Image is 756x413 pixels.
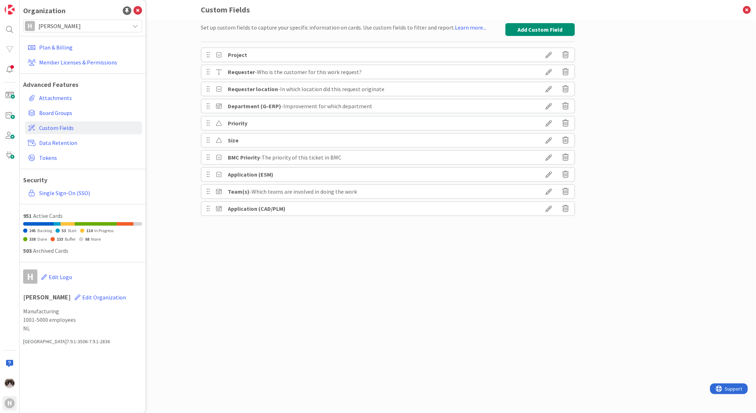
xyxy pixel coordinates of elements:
[23,290,142,305] h1: [PERSON_NAME]
[23,270,37,284] div: H
[23,315,142,324] span: 1001-5000 employees
[23,176,142,184] h1: Security
[68,228,77,233] span: Start
[49,273,72,281] span: Edit Logo
[62,228,66,233] span: 53
[228,103,282,110] b: Department (G-ERP)
[505,23,575,36] button: Add Custom Field
[255,68,362,75] span: - Who is the customer for this work request?
[228,120,248,127] b: Priority
[39,124,139,132] span: Custom Fields
[38,21,126,31] span: [PERSON_NAME]
[5,398,15,408] div: H
[23,5,65,16] div: Organization
[37,228,52,233] span: Backlog
[25,121,142,134] a: Custom Fields
[228,51,247,58] b: Project
[29,228,36,233] span: 245
[5,5,15,15] img: Visit kanbanzone.com
[39,138,139,147] span: Data Retention
[201,23,487,36] div: Set up custom fields to capture your specific information on cards. Use custom fields to filter a...
[228,171,274,178] b: Application (ESM)
[37,236,47,242] span: Done
[25,187,142,199] a: Single Sign-On (SSO)
[25,56,142,69] a: Member Licenses & Permissions
[282,103,373,110] span: - Improvement for which department
[39,153,139,162] span: Tokens
[228,137,239,144] b: Size
[228,68,255,75] b: Requester
[25,21,35,31] div: H
[23,324,142,333] span: NL
[228,85,278,93] b: Requester location
[91,236,101,242] span: None
[455,24,487,31] a: Learn more...
[25,136,142,149] a: Data Retention
[228,188,250,195] b: Team(s)
[94,228,114,233] span: In Progress
[250,188,357,195] span: - Which teams are involved in doing the work
[25,151,142,164] a: Tokens
[25,106,142,119] a: Board Groups
[228,154,260,161] b: BMC Priority
[86,228,93,233] span: 114
[82,294,126,301] span: Edit Organization
[228,205,286,212] b: Application (CAD/PLM)
[29,236,36,242] span: 338
[23,307,142,315] span: Manufacturing
[15,1,32,10] span: Support
[57,236,63,242] span: 133
[278,85,385,93] span: - In which location did this request originate
[23,211,142,220] div: Active Cards
[23,338,142,345] div: [GEOGRAPHIC_DATA] 7.9.1-3506-7.9.1-2836
[85,236,89,242] span: 68
[5,378,15,388] img: Kv
[23,246,142,255] div: Archived Cards
[23,247,32,254] span: 503
[74,290,126,305] button: Edit Organization
[25,92,142,104] a: Attachments
[23,212,32,219] span: 951
[39,109,139,117] span: Board Groups
[65,236,75,242] span: Buffer
[23,81,142,89] h1: Advanced Features
[260,154,342,161] span: - The priority of this ticket in BMC
[41,270,73,284] button: Edit Logo
[25,41,142,54] a: Plan & Billing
